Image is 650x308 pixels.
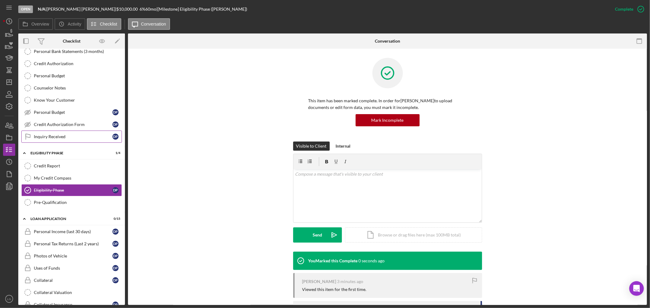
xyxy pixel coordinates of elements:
[356,114,420,126] button: Mark Incomplete
[30,151,105,155] div: Eligibility Phase
[112,265,119,271] div: D P
[30,217,105,221] div: Loan Application
[112,109,119,115] div: D P
[21,160,122,172] a: Credit Report
[34,229,112,234] div: Personal Income (last 30 days)
[21,45,122,58] a: Personal Bank Statements (3 months)
[112,229,119,235] div: D P
[145,7,156,12] div: 60 mo
[375,39,400,44] div: Conversation
[55,18,85,30] button: Activity
[336,142,351,151] div: Internal
[21,196,122,208] a: Pre-Qualification
[21,226,122,238] a: Personal Income (last 30 days)DP
[63,39,80,44] div: Checklist
[112,121,119,128] div: D P
[371,114,404,126] div: Mark Incomplete
[18,5,33,13] div: Open
[308,97,467,111] p: This item has been marked complete. In order for [PERSON_NAME] to upload documents or edit form d...
[21,250,122,262] a: Photos of VehicleDP
[140,7,145,12] div: 6 %
[302,279,336,284] div: [PERSON_NAME]
[112,134,119,140] div: D P
[21,184,122,196] a: Eligibility PhaseDP
[34,278,112,283] div: Collateral
[21,274,122,286] a: CollateralDP
[313,227,322,243] div: Send
[21,131,122,143] a: Inquiry ReceivedDP
[18,18,53,30] button: Overview
[293,227,342,243] button: Send
[34,134,112,139] div: Inquiry Received
[38,7,47,12] div: |
[34,176,122,180] div: My Credit Compass
[112,187,119,193] div: D P
[47,7,116,12] div: [PERSON_NAME] [PERSON_NAME] |
[34,110,112,115] div: Personal Budget
[337,279,364,284] time: 2025-08-18 20:10
[112,241,119,247] div: D P
[609,3,647,15] button: Complete
[128,18,170,30] button: Conversation
[21,58,122,70] a: Credit Authorization
[34,49,122,54] div: Personal Bank Statements (3 months)
[21,118,122,131] a: Credit Authorization FormDP
[21,286,122,299] a: Collateral Valuation
[296,142,327,151] div: Visible to Client
[34,302,112,307] div: Collateral Insurance
[68,22,81,26] label: Activity
[359,258,385,263] time: 2025-08-18 20:12
[31,22,49,26] label: Overview
[34,290,122,295] div: Collateral Valuation
[34,163,122,168] div: Credit Report
[21,262,122,274] a: Uses of FundsDP
[293,142,330,151] button: Visible to Client
[34,200,122,205] div: Pre-Qualification
[615,3,633,15] div: Complete
[34,254,112,258] div: Photos of Vehicle
[34,73,122,78] div: Personal Budget
[34,61,122,66] div: Credit Authorization
[333,142,354,151] button: Internal
[112,253,119,259] div: D P
[100,22,117,26] label: Checklist
[3,293,15,305] button: LG
[116,7,140,12] div: $10,000.00
[302,287,367,292] div: Viewed this item for the first time.
[21,106,122,118] a: Personal BudgetDP
[141,22,166,26] label: Conversation
[34,122,112,127] div: Credit Authorization Form
[629,281,644,296] div: Open Intercom Messenger
[112,277,119,283] div: D P
[109,151,120,155] div: 1 / 4
[156,7,247,12] div: | [Milestone] Eligibility Phase ([PERSON_NAME])
[38,6,45,12] b: N/A
[21,70,122,82] a: Personal Budget
[87,18,121,30] button: Checklist
[21,172,122,184] a: My Credit Compass
[109,217,120,221] div: 0 / 15
[34,266,112,271] div: Uses of Funds
[7,297,11,301] text: LG
[21,94,122,106] a: Know Your Customer
[308,258,358,263] div: You Marked this Complete
[34,188,112,193] div: Eligibility Phase
[34,98,122,103] div: Know Your Customer
[112,302,119,308] div: D P
[21,238,122,250] a: Personal Tax Returns (Last 2 years)DP
[34,241,112,246] div: Personal Tax Returns (Last 2 years)
[21,82,122,94] a: Counselor Notes
[34,86,122,90] div: Counselor Notes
